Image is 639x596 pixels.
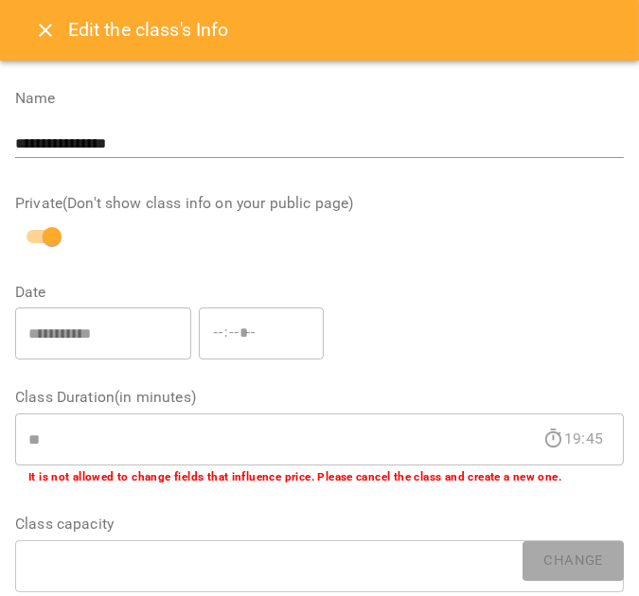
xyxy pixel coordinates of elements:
h6: Edit the class's Info [68,15,229,44]
label: Private(Don't show class info on your public page) [15,196,624,211]
label: Class capacity [15,517,624,532]
button: Close [23,8,68,53]
label: Date [15,285,624,300]
label: Class Duration(in minutes) [15,390,624,405]
label: Name [15,91,624,106]
b: It is not allowed to change fields that influence price. Please cancel the class and create a new... [28,470,561,483]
